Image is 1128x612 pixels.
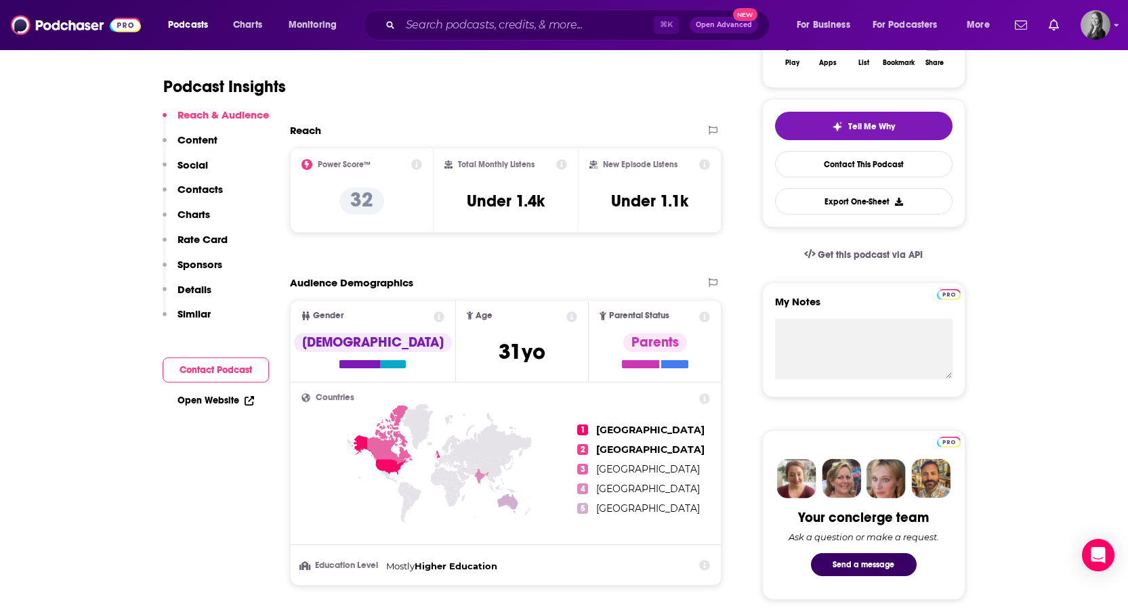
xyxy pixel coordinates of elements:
[163,108,269,133] button: Reach & Audience
[177,108,269,121] p: Reach & Audience
[400,14,654,36] input: Search podcasts, credits, & more...
[1043,14,1064,37] a: Show notifications dropdown
[163,233,228,258] button: Rate Card
[789,531,939,542] div: Ask a question or make a request.
[177,307,211,320] p: Similar
[596,502,700,515] span: [GEOGRAPHIC_DATA]
[937,435,961,447] a: Pro website
[623,333,687,352] div: Parents
[458,160,535,169] h2: Total Monthly Listens
[883,59,915,67] div: Bookmark
[467,191,545,211] h3: Under 1.4k
[937,289,961,300] img: Podchaser Pro
[163,283,211,308] button: Details
[301,561,381,570] h3: Education Level
[957,14,1007,36] button: open menu
[819,59,837,67] div: Apps
[1082,539,1114,571] div: Open Intercom Messenger
[775,26,810,75] button: Play
[386,561,415,571] span: Mostly
[785,59,799,67] div: Play
[476,311,493,320] span: Age
[937,287,961,300] a: Pro website
[177,133,217,146] p: Content
[917,26,952,75] button: Share
[177,183,223,196] p: Contacts
[864,14,957,36] button: open menu
[376,9,782,41] div: Search podcasts, credits, & more...
[696,22,752,28] span: Open Advanced
[967,16,990,35] span: More
[775,188,953,215] button: Export One-Sheet
[787,14,867,36] button: open menu
[339,188,384,215] p: 32
[811,553,917,576] button: Send a message
[177,258,222,271] p: Sponsors
[775,112,953,140] button: tell me why sparkleTell Me Why
[163,158,208,183] button: Social
[596,463,700,475] span: [GEOGRAPHIC_DATA]
[177,283,211,296] p: Details
[290,276,413,289] h2: Audience Demographics
[596,483,700,495] span: [GEOGRAPHIC_DATA]
[163,76,286,97] h1: Podcast Insights
[818,249,923,261] span: Get this podcast via API
[163,183,223,208] button: Contacts
[177,233,228,246] p: Rate Card
[1081,10,1110,40] button: Show profile menu
[224,14,270,36] a: Charts
[577,464,588,475] span: 3
[163,357,269,383] button: Contact Podcast
[775,151,953,177] a: Contact This Podcast
[415,561,497,571] span: Higher Education
[596,443,705,456] span: [GEOGRAPHIC_DATA]
[177,395,254,406] a: Open Website
[11,12,141,38] img: Podchaser - Follow, Share and Rate Podcasts
[163,133,217,158] button: Content
[810,26,845,75] button: Apps
[797,16,850,35] span: For Business
[168,16,208,35] span: Podcasts
[233,16,262,35] span: Charts
[832,121,843,132] img: tell me why sparkle
[290,124,321,137] h2: Reach
[1081,10,1110,40] img: User Profile
[858,59,869,67] div: List
[611,191,688,211] h3: Under 1.1k
[654,16,679,34] span: ⌘ K
[313,311,343,320] span: Gender
[1009,14,1032,37] a: Show notifications dropdown
[294,333,452,352] div: [DEMOGRAPHIC_DATA]
[609,311,669,320] span: Parental Status
[733,8,757,21] span: New
[603,160,677,169] h2: New Episode Listens
[1081,10,1110,40] span: Logged in as katieTBG
[177,158,208,171] p: Social
[925,59,944,67] div: Share
[690,17,758,33] button: Open AdvancedNew
[881,26,917,75] button: Bookmark
[163,208,210,233] button: Charts
[866,459,906,498] img: Jules Profile
[775,295,953,319] label: My Notes
[596,424,705,436] span: [GEOGRAPHIC_DATA]
[289,16,337,35] span: Monitoring
[177,208,210,221] p: Charts
[316,393,354,402] span: Countries
[499,338,545,365] span: 31 yo
[577,503,588,514] span: 5
[793,238,934,271] a: Get this podcast via API
[279,14,354,36] button: open menu
[911,459,951,498] img: Jon Profile
[577,444,588,455] span: 2
[873,16,938,35] span: For Podcasters
[159,14,226,36] button: open menu
[937,437,961,447] img: Podchaser Pro
[318,160,371,169] h2: Power Score™
[777,459,816,498] img: Sydney Profile
[845,26,881,75] button: List
[163,307,211,332] button: Similar
[163,258,222,283] button: Sponsors
[577,483,588,494] span: 4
